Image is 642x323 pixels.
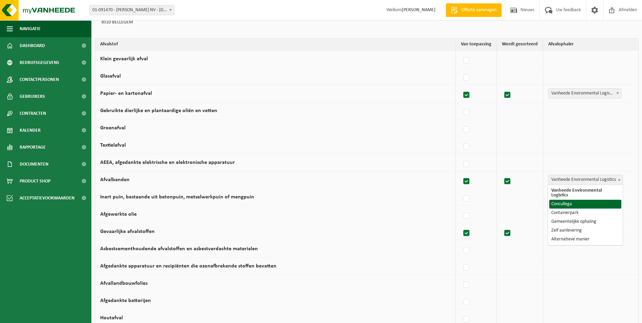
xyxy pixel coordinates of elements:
[548,175,623,185] span: Vanheede Environmental Logistics
[456,39,497,50] th: Van toepassing
[549,217,621,226] li: Gemeentelijke ophaling
[497,39,543,50] th: Wordt gesorteerd
[549,209,621,217] li: Containerpark
[100,56,148,62] label: Klein gevaarlijk afval
[549,89,621,98] span: Vanheede Environmental Logistics
[549,175,623,185] span: Vanheede Environmental Logistics
[100,177,130,182] label: Afvalbanden
[89,5,174,15] span: 01-091470 - MYLLE H. NV - BELLEGEM
[95,39,456,50] th: Afvalstof
[549,200,621,209] li: Concullega
[402,7,436,13] strong: [PERSON_NAME]
[100,194,254,200] label: Inert puin, bestaande uit betonpuin, metselwerkpuin of mengpuin
[100,315,123,321] label: Houtafval
[20,173,50,190] span: Product Shop
[100,91,152,96] label: Papier- en kartonafval
[100,125,126,131] label: Groenafval
[549,186,621,200] li: Vanheede Environmental Logistics
[100,263,276,269] label: Afgedankte apparatuur en recipiënten die ozonafbrekende stoffen bevatten
[549,226,621,235] li: Zelf aanlevering
[20,20,41,37] span: Navigatie
[90,5,174,15] span: 01-091470 - MYLLE H. NV - BELLEGEM
[100,73,121,79] label: Glasafval
[460,7,498,14] span: Offerte aanvragen
[20,105,46,122] span: Contracten
[100,212,137,217] label: Afgewerkte olie
[20,71,59,88] span: Contactpersonen
[20,122,41,139] span: Kalender
[20,190,74,207] span: Acceptatievoorwaarden
[100,229,155,234] label: Gevaarlijke afvalstoffen
[549,235,621,244] li: Alternatieve manier
[20,156,48,173] span: Documenten
[20,37,45,54] span: Dashboard
[543,39,638,50] th: Afvalophaler
[20,88,45,105] span: Gebruikers
[100,281,148,286] label: Afvallandbouwfolies
[548,88,621,99] span: Vanheede Environmental Logistics
[100,298,151,303] label: Afgedankte batterijen
[20,54,59,71] span: Bedrijfsgegevens
[100,108,217,113] label: Gebruikte dierlijke en plantaardige oliën en vetten
[100,160,235,165] label: AEEA, afgedankte elektrische en elektronische apparatuur
[20,139,46,156] span: Rapportage
[100,246,258,252] label: Asbestcementhoudende afvalstoffen en asbestverdachte materialen
[100,143,126,148] label: Textielafval
[446,3,502,17] a: Offerte aanvragen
